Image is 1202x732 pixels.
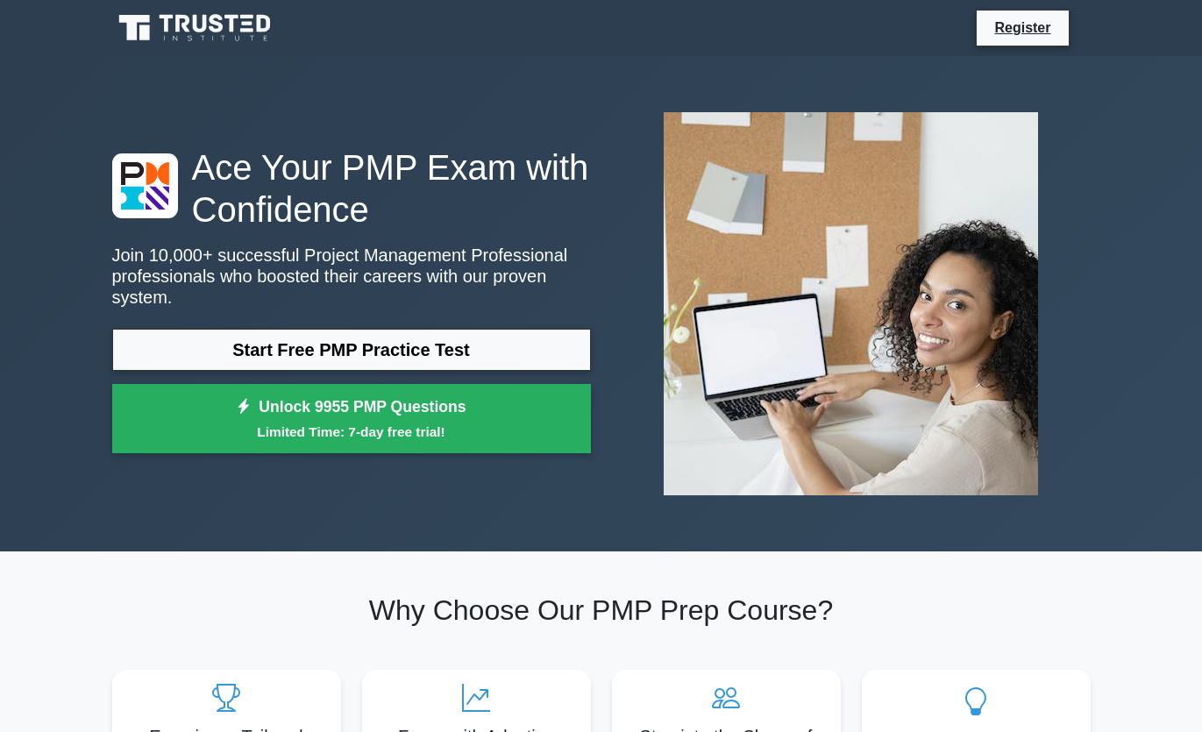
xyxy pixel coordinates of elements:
[984,17,1061,39] a: Register
[112,146,591,231] h1: Ace Your PMP Exam with Confidence
[112,384,591,454] a: Unlock 9955 PMP QuestionsLimited Time: 7-day free trial!
[112,245,591,308] p: Join 10,000+ successful Project Management Professional professionals who boosted their careers w...
[112,329,591,371] a: Start Free PMP Practice Test
[134,422,569,442] small: Limited Time: 7-day free trial!
[112,593,1091,627] h2: Why Choose Our PMP Prep Course?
